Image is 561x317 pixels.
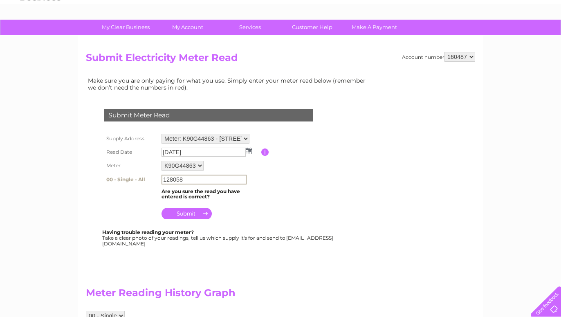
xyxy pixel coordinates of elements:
[86,75,372,92] td: Make sure you are only paying for what you use. Simply enter your meter read below (remember we d...
[407,4,463,14] a: 0333 014 3131
[92,20,159,35] a: My Clear Business
[261,148,269,156] input: Information
[438,35,456,41] a: Energy
[341,20,408,35] a: Make A Payment
[102,132,159,146] th: Supply Address
[104,109,313,121] div: Submit Meter Read
[490,35,502,41] a: Blog
[86,52,475,67] h2: Submit Electricity Meter Read
[102,229,334,246] div: Take a clear photo of your readings, tell us which supply it's for and send to [EMAIL_ADDRESS][DO...
[88,4,474,40] div: Clear Business is a trading name of Verastar Limited (registered in [GEOGRAPHIC_DATA] No. 3667643...
[102,173,159,187] th: 00 - Single - All
[507,35,527,41] a: Contact
[162,208,212,219] input: Submit
[534,35,553,41] a: Log out
[246,148,252,154] img: ...
[402,52,475,62] div: Account number
[154,20,222,35] a: My Account
[460,35,485,41] a: Telecoms
[86,287,372,303] h2: Meter Reading History Graph
[102,229,194,235] b: Having trouble reading your meter?
[159,187,261,202] td: Are you sure the read you have entered is correct?
[102,146,159,159] th: Read Date
[20,21,61,46] img: logo.png
[417,35,433,41] a: Water
[278,20,346,35] a: Customer Help
[102,159,159,173] th: Meter
[216,20,284,35] a: Services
